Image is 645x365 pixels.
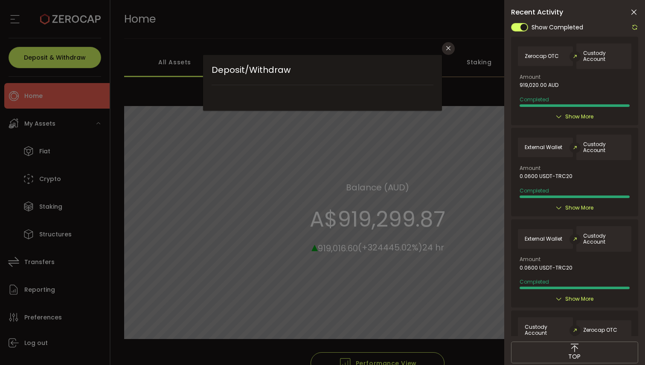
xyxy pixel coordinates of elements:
[565,112,593,121] span: Show More
[520,96,549,103] span: Completed
[520,166,540,171] span: Amount
[583,141,625,153] span: Custody Account
[520,82,558,88] span: 919,020.00 AUD
[212,63,433,85] span: Deposit/Withdraw
[525,144,562,150] span: External Wallet
[543,273,645,365] iframe: Chat Widget
[565,204,593,212] span: Show More
[583,50,625,62] span: Custody Account
[203,55,442,111] div: dialog
[442,42,455,55] button: Close
[520,278,549,285] span: Completed
[525,53,559,59] span: Zerocap OTC
[520,75,540,80] span: Amount
[525,324,566,336] span: Custody Account
[525,236,562,242] span: External Wallet
[520,173,572,179] span: 0.0600 USDT-TRC20
[511,9,563,16] span: Recent Activity
[532,23,583,32] span: Show Completed
[520,257,540,262] span: Amount
[583,233,625,245] span: Custody Account
[520,265,572,271] span: 0.0600 USDT-TRC20
[520,187,549,194] span: Completed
